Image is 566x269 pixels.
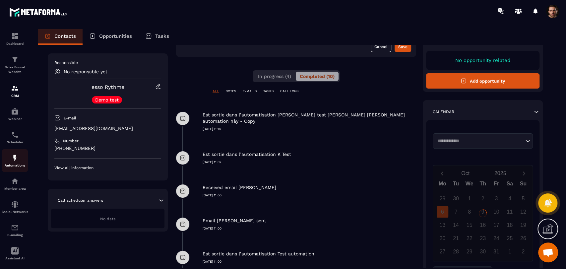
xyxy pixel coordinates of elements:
[2,256,28,260] p: Assistant AI
[2,117,28,121] p: Webinar
[2,187,28,190] p: Member area
[11,32,19,40] img: formation
[213,89,219,94] p: ALL
[83,29,139,45] a: Opportunities
[398,43,408,50] div: Save
[54,145,161,152] p: [PHONE_NUMBER]
[395,41,411,52] button: Save
[2,50,28,79] a: formationformationSales Funnel Website
[155,33,169,39] p: Tasks
[58,198,103,203] p: Call scheduler answers
[203,226,416,231] p: [DATE] 11:00
[254,72,295,81] button: In progress (4)
[11,84,19,92] img: formation
[64,69,107,74] p: No responsable yet
[203,127,416,131] p: [DATE] 11:14
[2,65,28,74] p: Sales Funnel Website
[54,60,161,65] p: Responsible
[243,89,257,94] p: E-MAILS
[11,131,19,139] img: scheduler
[11,177,19,185] img: automations
[435,138,524,144] input: Search for option
[2,164,28,167] p: Automations
[2,140,28,144] p: Scheduler
[2,102,28,126] a: automationsautomationsWebinar
[263,89,274,94] p: TASKS
[38,29,83,45] a: Contacts
[100,217,116,221] span: No data
[63,138,79,144] p: Number
[225,89,236,94] p: NOTES
[11,154,19,162] img: automations
[54,165,161,170] p: View all information
[11,107,19,115] img: automations
[371,41,391,52] button: Cancel
[95,98,119,102] p: Demo test
[2,172,28,195] a: automationsautomationsMember area
[426,73,539,89] button: Add opportunity
[2,79,28,102] a: formationformationCRM
[11,224,19,232] img: email
[2,149,28,172] a: automationsautomationsAutomations
[433,57,533,63] p: No opportunity related
[2,27,28,50] a: formationformationDashboard
[433,133,533,149] div: Search for option
[203,151,291,158] p: Est sortie dans l’automatisation K Test
[99,33,132,39] p: Opportunities
[2,233,28,237] p: E-mailing
[9,6,69,18] img: logo
[139,29,176,45] a: Tasks
[2,242,28,265] a: Assistant AI
[203,112,414,124] p: Est sortie dans l’automatisation [PERSON_NAME] test [PERSON_NAME] [PERSON_NAME] automation này - ...
[433,109,454,114] p: Calendar
[11,200,19,208] img: social-network
[296,72,339,81] button: Completed (10)
[203,259,416,264] p: [DATE] 11:00
[92,84,124,90] a: esso Rythme
[54,33,76,39] p: Contacts
[64,115,76,121] p: E-mail
[2,195,28,219] a: social-networksocial-networkSocial Networks
[203,218,266,224] p: Email [PERSON_NAME] sent
[300,74,335,79] span: Completed (10)
[11,55,19,63] img: formation
[203,160,416,165] p: [DATE] 11:02
[258,74,291,79] span: In progress (4)
[203,184,276,191] p: Received email [PERSON_NAME]
[538,242,558,262] div: Mở cuộc trò chuyện
[2,126,28,149] a: schedulerschedulerScheduler
[2,219,28,242] a: emailemailE-mailing
[280,89,298,94] p: CALL LOGS
[54,125,161,132] p: [EMAIL_ADDRESS][DOMAIN_NAME]
[203,193,416,198] p: [DATE] 11:00
[2,94,28,98] p: CRM
[2,210,28,214] p: Social Networks
[2,42,28,45] p: Dashboard
[203,251,314,257] p: Est sortie dans l’automatisation Test automation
